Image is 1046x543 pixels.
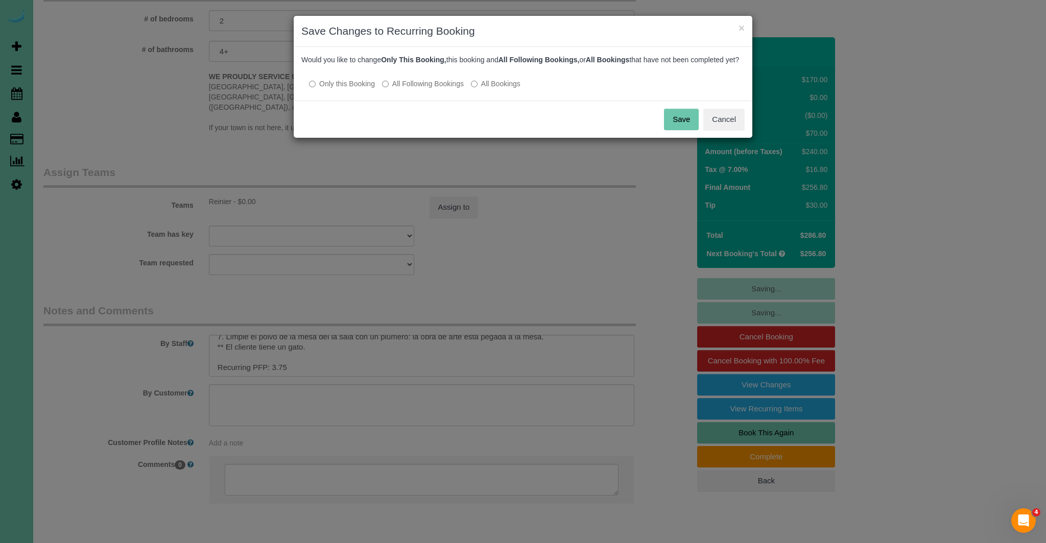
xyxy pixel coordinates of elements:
label: This and all the bookings after it will be changed. [382,79,464,89]
span: 4 [1032,508,1040,516]
button: Save [664,109,699,130]
label: All bookings that have not been completed yet will be changed. [471,79,520,89]
iframe: Intercom live chat [1011,508,1036,533]
label: All other bookings in the series will remain the same. [309,79,375,89]
b: Only This Booking, [381,56,446,64]
input: All Following Bookings [382,81,389,87]
b: All Following Bookings, [498,56,580,64]
p: Would you like to change this booking and or that have not been completed yet? [301,55,745,65]
input: Only this Booking [309,81,316,87]
button: × [739,22,745,33]
h3: Save Changes to Recurring Booking [301,23,745,39]
input: All Bookings [471,81,478,87]
button: Cancel [703,109,745,130]
b: All Bookings [586,56,630,64]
